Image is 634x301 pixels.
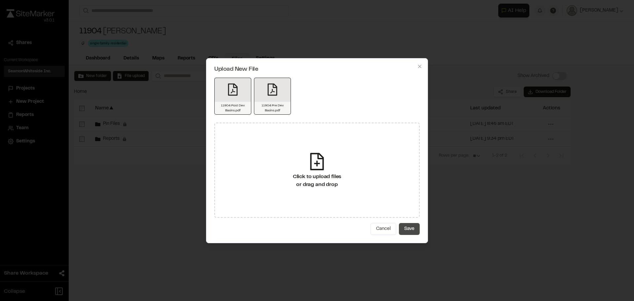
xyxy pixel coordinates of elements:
div: Click to upload filesor drag and drop [214,123,420,218]
h2: Upload New File [214,66,420,72]
button: Cancel [370,223,396,235]
button: Save [399,223,420,235]
p: 11904 Post Dev Basins.pdf [217,103,248,113]
div: Click to upload files or drag and drop [293,173,341,189]
p: 11904 Pre Dev Basins.pdf [257,103,288,113]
